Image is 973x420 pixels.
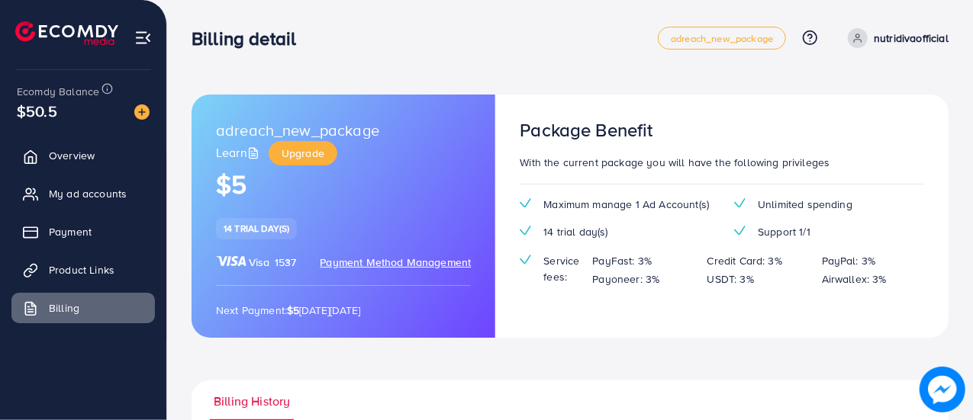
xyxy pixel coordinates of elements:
span: Service fees: [543,253,580,284]
strong: $5 [287,303,299,318]
span: Unlimited spending [758,197,852,212]
span: Support 1/1 [758,224,810,239]
span: Maximum manage 1 Ad Account(s) [543,197,709,212]
p: PayFast: 3% [593,252,652,270]
img: tick [734,198,746,208]
h3: Billing detail [192,27,308,50]
a: Overview [11,140,155,171]
img: tick [734,226,746,236]
a: Billing [11,293,155,323]
span: Payment [49,224,92,239]
span: Upgrade [282,146,324,161]
span: Visa [249,255,270,270]
a: adreach_new_package [658,27,786,50]
a: Learn [216,144,263,162]
a: Upgrade [269,141,337,165]
a: nutridivaofficial [842,28,949,48]
span: adreach_new_package [671,34,773,43]
img: image [134,104,150,120]
p: Airwallex: 3% [822,270,887,288]
span: adreach_new_package [216,119,379,141]
span: Billing [49,300,79,316]
span: My ad accounts [49,186,127,201]
span: Payment Method Management [320,255,471,270]
span: 14 trial day(s) [543,224,607,239]
p: With the current package you will have the following privileges [520,153,924,172]
img: brand [216,255,246,268]
img: menu [134,29,152,46]
span: $50.5 [17,100,57,122]
p: PayPal: 3% [822,252,876,270]
span: Product Links [49,262,114,277]
img: tick [520,226,531,236]
span: Overview [49,148,95,163]
p: Payoneer: 3% [593,270,660,288]
a: Payment [11,216,155,247]
a: Product Links [11,255,155,285]
img: logo [15,21,118,45]
p: Next Payment: [DATE][DATE] [216,301,471,319]
p: USDT: 3% [707,270,754,288]
h3: Package Benefit [520,119,652,141]
span: Billing History [214,393,290,410]
p: Credit Card: 3% [707,252,782,270]
p: nutridivaofficial [874,29,949,47]
img: tick [520,255,531,265]
img: image [920,367,965,412]
a: My ad accounts [11,178,155,209]
span: Ecomdy Balance [17,84,99,99]
h1: $5 [216,169,471,200]
img: tick [520,198,531,208]
span: 1537 [275,255,297,270]
span: 14 trial day(s) [224,222,289,235]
